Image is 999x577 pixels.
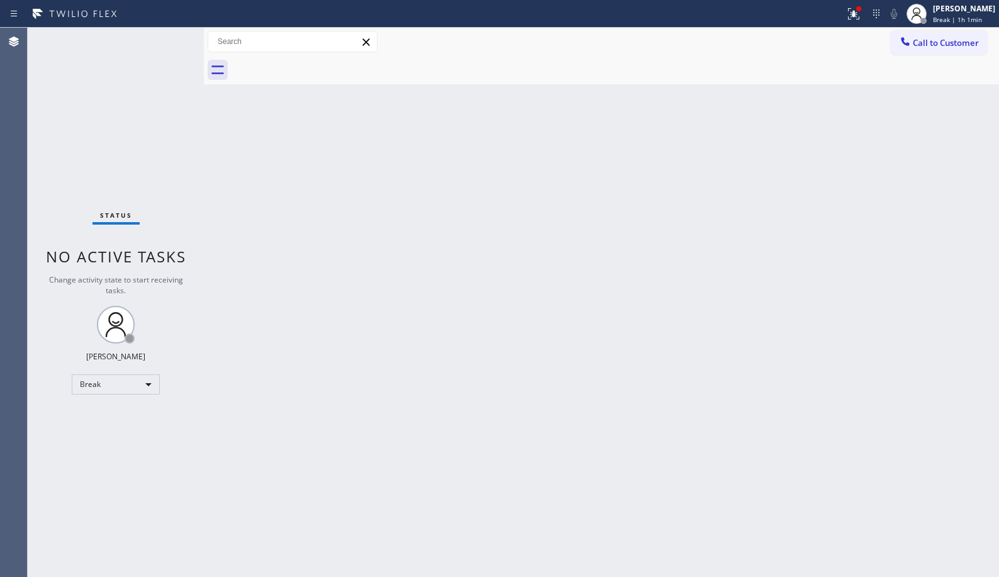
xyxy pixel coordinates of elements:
[933,15,982,24] span: Break | 1h 1min
[891,31,987,55] button: Call to Customer
[885,5,903,23] button: Mute
[49,274,183,296] span: Change activity state to start receiving tasks.
[933,3,995,14] div: [PERSON_NAME]
[72,374,160,395] div: Break
[208,31,377,52] input: Search
[100,211,132,220] span: Status
[86,351,145,362] div: [PERSON_NAME]
[46,246,186,267] span: No active tasks
[913,37,979,48] span: Call to Customer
